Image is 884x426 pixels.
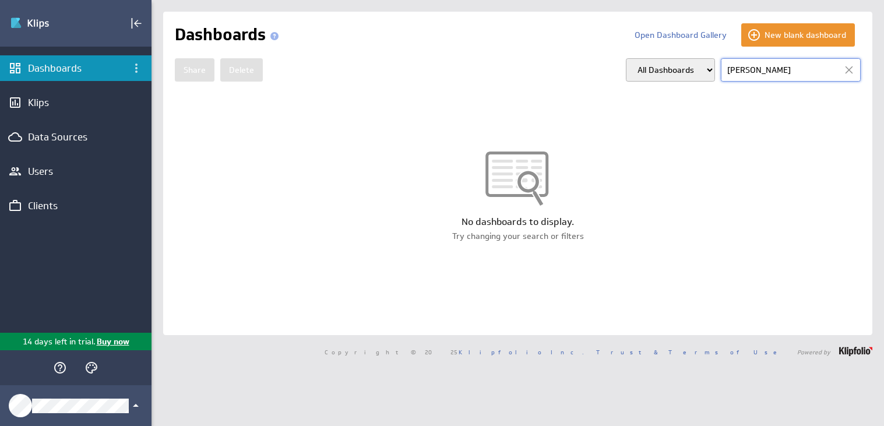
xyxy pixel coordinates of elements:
span: Powered by [797,349,830,355]
button: New blank dashboard [741,23,855,47]
div: Data Sources [28,131,124,143]
p: 14 days left in trial. [23,336,96,348]
div: No dashboards to display. [163,216,872,228]
div: Themes [82,358,101,378]
button: Open Dashboard Gallery [626,23,735,47]
button: Delete [220,58,263,82]
p: Buy now [96,336,129,348]
span: Copyright © 2025 [325,349,584,355]
div: Go to Dashboards [10,14,91,33]
a: Trust & Terms of Use [596,348,785,356]
div: Try changing your search or filters [163,230,872,242]
input: Find a dashboard... [721,58,861,82]
div: Help [50,358,70,378]
a: Klipfolio Inc. [459,348,584,356]
div: Dashboard menu [126,58,146,78]
div: Users [28,165,124,178]
div: Collapse [126,13,146,33]
h1: Dashboards [175,23,283,47]
svg: Themes [84,361,98,375]
div: Klips [28,96,124,109]
img: Klipfolio klips logo [10,14,91,33]
div: Clients [28,199,124,212]
div: Dashboards [28,62,124,75]
img: logo-footer.png [839,347,872,356]
button: Share [175,58,214,82]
